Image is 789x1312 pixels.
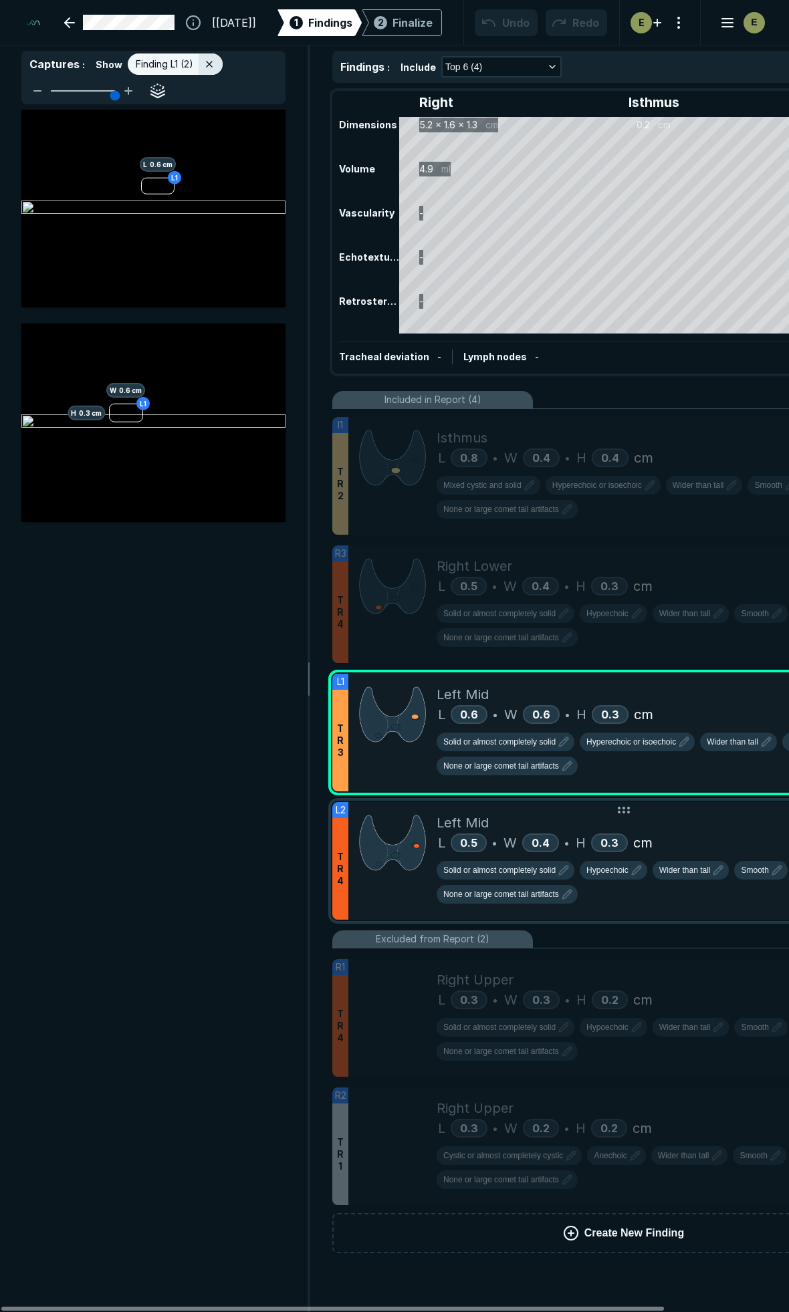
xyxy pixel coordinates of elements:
[504,704,518,725] span: W
[633,1118,652,1138] span: cm
[337,1136,344,1172] span: T R 1
[740,1150,767,1162] span: Smooth
[751,15,757,29] span: E
[294,15,298,29] span: 1
[600,836,618,849] span: 0.3
[438,576,445,596] span: L
[532,993,550,1007] span: 0.3
[437,1098,514,1118] span: Right Upper
[463,351,527,362] span: Lymph nodes
[443,503,559,515] span: None or large comet tail artifacts
[600,1122,618,1135] span: 0.2
[493,992,497,1008] span: •
[586,736,676,748] span: Hyperechoic or isoechoic
[437,813,489,833] span: Left Mid
[711,9,768,36] button: avatar-name
[337,851,344,887] span: T R 4
[535,351,539,362] span: -
[82,59,85,70] span: :
[576,448,586,468] span: H
[438,448,445,468] span: L
[337,1008,344,1044] span: T R 4
[532,1122,550,1135] span: 0.2
[493,706,497,723] span: •
[493,1120,497,1136] span: •
[532,451,550,465] span: 0.4
[359,556,426,616] img: ygdjCAAAAAElFTkSuQmCC
[552,479,642,491] span: Hyperechoic or isoechoic
[460,1122,478,1135] span: 0.3
[532,708,550,721] span: 0.6
[601,993,618,1007] span: 0.2
[437,351,441,362] span: -
[532,579,550,593] span: 0.4
[741,864,768,876] span: Smooth
[337,674,344,689] span: L1
[504,1118,518,1138] span: W
[634,448,653,468] span: cm
[384,392,481,407] span: Included in Report (4)
[460,993,478,1007] span: 0.3
[277,9,362,36] div: 1Findings
[378,15,384,29] span: 2
[601,708,619,721] span: 0.3
[68,405,105,420] span: H 0.3 cm
[336,803,346,817] span: L2
[475,9,538,36] button: Undo
[504,448,518,468] span: W
[504,990,518,1010] span: W
[707,736,758,748] span: Wider than tall
[659,608,711,620] span: Wider than tall
[308,15,352,31] span: Findings
[503,833,517,853] span: W
[565,450,570,466] span: •
[438,1118,445,1138] span: L
[532,836,550,849] span: 0.4
[338,418,343,432] span: I1
[633,833,653,853] span: cm
[754,479,782,491] span: Smooth
[744,12,765,33] div: avatar-name
[460,579,477,593] span: 0.5
[437,428,487,448] span: Isthmus
[443,1150,563,1162] span: Cystic or almost completely cystic
[438,833,445,853] span: L
[492,835,497,851] span: •
[337,723,344,759] span: T R 3
[576,990,586,1010] span: H
[460,708,478,721] span: 0.6
[576,1118,586,1138] span: H
[362,9,442,36] div: 2Finalize
[136,57,193,72] span: Finding L1 (2)
[576,833,586,853] span: H
[212,15,256,31] span: [[DATE]]
[673,479,724,491] span: Wider than tall
[443,479,522,491] span: Mixed cystic and solid
[503,576,517,596] span: W
[659,1021,711,1033] span: Wider than tall
[387,61,390,73] span: :
[584,1225,684,1241] span: Create New Finding
[340,60,384,74] span: Findings
[564,578,569,594] span: •
[546,9,607,36] button: Redo
[438,704,445,725] span: L
[600,579,618,593] span: 0.3
[336,960,345,974] span: R1
[639,15,645,29] span: E
[21,8,45,37] a: See-Mode Logo
[659,864,711,876] span: Wider than tall
[337,466,344,502] span: T R 2
[564,835,569,851] span: •
[438,990,445,1010] span: L
[443,1021,556,1033] span: Solid or almost completely solid
[359,684,426,744] img: zQD2ecAAAAGSURBVAMAYobD7xKXSLAAAAAASUVORK5CYII=
[443,736,556,748] span: Solid or almost completely solid
[140,157,176,172] span: L 0.6 cm
[594,1150,627,1162] span: Anechoic
[634,704,653,725] span: cm
[565,706,570,723] span: •
[492,578,497,594] span: •
[29,57,80,71] span: Captures
[359,813,426,872] img: x9YMUkAAAAGSURBVAMA+Dn276xZMusAAAAASUVORK5CYII=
